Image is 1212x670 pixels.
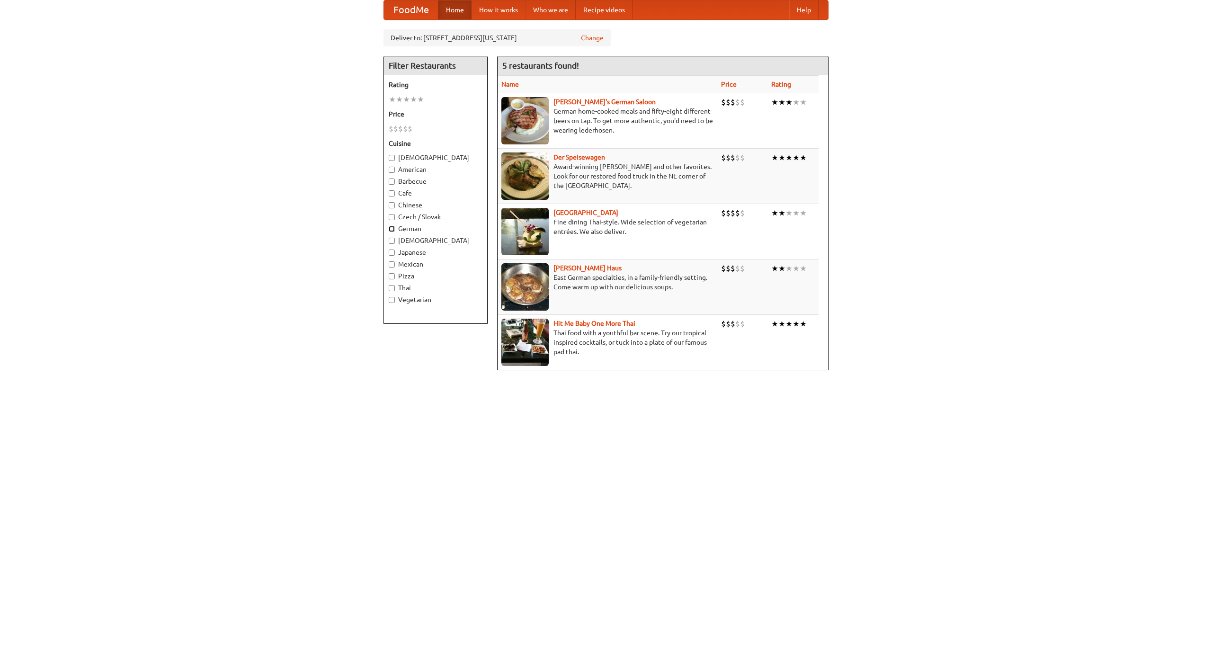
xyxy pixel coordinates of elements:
li: $ [735,319,740,329]
img: satay.jpg [501,208,549,255]
input: Barbecue [389,179,395,185]
li: ★ [793,208,800,218]
li: $ [726,152,731,163]
li: ★ [785,263,793,274]
input: Chinese [389,202,395,208]
li: $ [735,263,740,274]
li: $ [731,319,735,329]
p: Thai food with a youthful bar scene. Try our tropical inspired cocktails, or tuck into a plate of... [501,328,713,357]
li: $ [408,124,412,134]
li: $ [735,97,740,107]
li: $ [740,208,745,218]
li: $ [731,152,735,163]
li: ★ [793,319,800,329]
input: Thai [389,285,395,291]
img: speisewagen.jpg [501,152,549,200]
a: Help [789,0,819,19]
li: $ [403,124,408,134]
li: ★ [771,152,778,163]
ng-pluralize: 5 restaurants found! [502,61,579,70]
a: Who we are [526,0,576,19]
li: $ [393,124,398,134]
input: [DEMOGRAPHIC_DATA] [389,155,395,161]
li: ★ [785,208,793,218]
label: Cafe [389,188,482,198]
a: [PERSON_NAME]'s German Saloon [553,98,656,106]
li: $ [735,208,740,218]
label: Barbecue [389,177,482,186]
label: [DEMOGRAPHIC_DATA] [389,236,482,245]
p: East German specialties, in a family-friendly setting. Come warm up with our delicious soups. [501,273,713,292]
a: Recipe videos [576,0,633,19]
li: ★ [785,152,793,163]
h5: Rating [389,80,482,89]
h4: Filter Restaurants [384,56,487,75]
a: Hit Me Baby One More Thai [553,320,635,327]
label: German [389,224,482,233]
li: $ [731,263,735,274]
li: $ [721,97,726,107]
li: ★ [785,97,793,107]
li: ★ [417,94,424,105]
li: $ [740,319,745,329]
li: ★ [785,319,793,329]
li: ★ [771,263,778,274]
input: Cafe [389,190,395,197]
label: Thai [389,283,482,293]
a: Home [438,0,472,19]
li: ★ [396,94,403,105]
li: ★ [800,263,807,274]
input: Mexican [389,261,395,268]
li: $ [740,152,745,163]
li: $ [726,263,731,274]
a: Der Speisewagen [553,153,605,161]
h5: Price [389,109,482,119]
li: ★ [793,263,800,274]
li: ★ [800,152,807,163]
li: ★ [778,208,785,218]
a: FoodMe [384,0,438,19]
label: Czech / Slovak [389,212,482,222]
a: [PERSON_NAME] Haus [553,264,622,272]
a: Change [581,33,604,43]
li: $ [731,208,735,218]
li: ★ [778,152,785,163]
a: Price [721,80,737,88]
img: esthers.jpg [501,97,549,144]
label: Mexican [389,259,482,269]
a: Rating [771,80,791,88]
li: $ [721,152,726,163]
input: Vegetarian [389,297,395,303]
label: Chinese [389,200,482,210]
li: ★ [778,97,785,107]
li: $ [726,208,731,218]
label: American [389,165,482,174]
img: babythai.jpg [501,319,549,366]
li: $ [721,319,726,329]
li: ★ [800,208,807,218]
div: Deliver to: [STREET_ADDRESS][US_STATE] [383,29,611,46]
li: ★ [800,97,807,107]
h5: Cuisine [389,139,482,148]
a: [GEOGRAPHIC_DATA] [553,209,618,216]
li: $ [735,152,740,163]
input: Japanese [389,250,395,256]
input: Czech / Slovak [389,214,395,220]
input: Pizza [389,273,395,279]
li: $ [740,97,745,107]
li: $ [721,208,726,218]
li: $ [726,97,731,107]
input: American [389,167,395,173]
a: How it works [472,0,526,19]
label: [DEMOGRAPHIC_DATA] [389,153,482,162]
li: ★ [389,94,396,105]
li: ★ [771,319,778,329]
li: ★ [771,97,778,107]
li: ★ [778,319,785,329]
a: Name [501,80,519,88]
